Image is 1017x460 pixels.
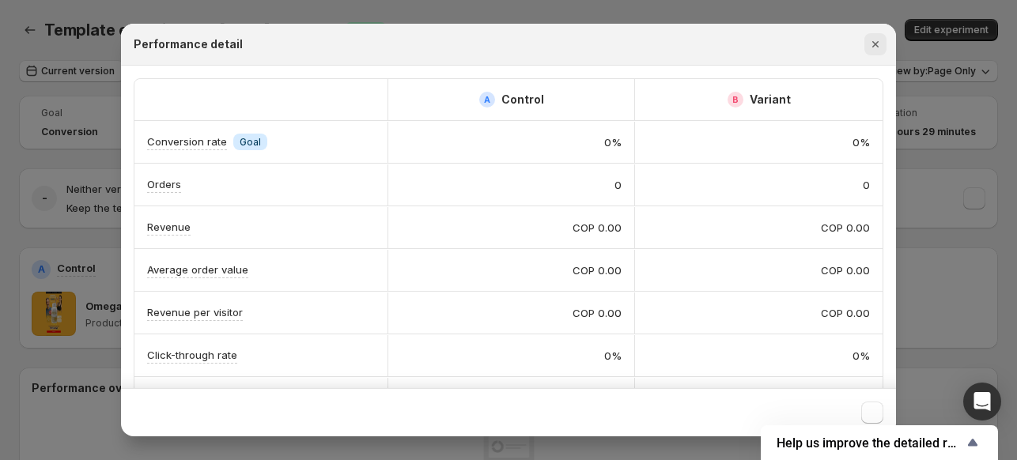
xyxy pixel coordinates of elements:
div: Open Intercom Messenger [963,383,1001,420]
button: Show survey - Help us improve the detailed report for A/B campaigns [777,433,982,452]
p: Average order value [147,262,248,277]
span: Help us improve the detailed report for A/B campaigns [777,435,963,451]
p: Orders [147,176,181,192]
span: 0% [604,348,622,364]
span: 0 [614,177,622,193]
span: 0% [853,134,870,150]
h2: Variant [750,92,791,107]
span: COP 0.00 [821,262,870,278]
h2: B [732,95,739,104]
h2: Control [501,92,544,107]
h2: Performance detail [134,36,243,52]
span: COP 0.00 [573,262,622,278]
span: COP 0.00 [821,305,870,321]
p: Click-through rate [147,347,237,363]
span: COP 0.00 [573,220,622,236]
p: Conversion rate [147,134,227,149]
p: Revenue [147,219,191,235]
span: 0 [863,177,870,193]
span: COP 0.00 [821,220,870,236]
button: Cerrar [864,33,887,55]
span: Goal [240,136,261,149]
span: COP 0.00 [573,305,622,321]
span: 0% [853,348,870,364]
h2: A [484,95,490,104]
span: 0% [604,134,622,150]
p: Revenue per visitor [147,304,243,320]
